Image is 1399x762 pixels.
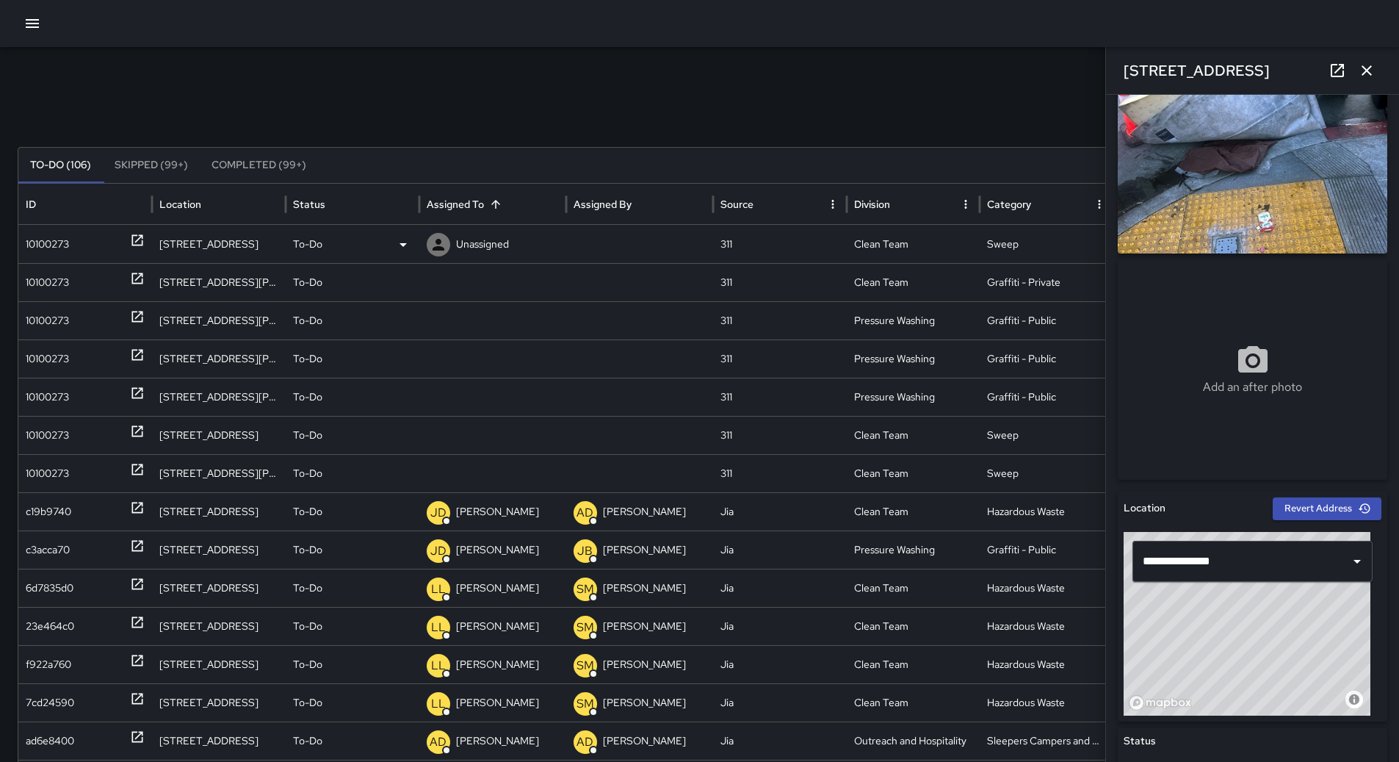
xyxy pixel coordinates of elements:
p: SM [576,657,594,675]
div: Division [854,198,890,211]
p: AD [576,504,593,522]
div: 98 Gough Street [152,454,286,492]
div: Jia [713,722,847,760]
div: Hazardous Waste [980,569,1113,607]
p: To-Do [293,264,322,301]
div: 66 Gough Street [152,301,286,339]
div: Status [293,198,325,211]
p: To-Do [293,455,322,492]
div: Clean Team [847,645,980,683]
p: [PERSON_NAME] [603,569,686,607]
div: ad6e8400 [26,722,74,760]
p: [PERSON_NAME] [456,493,539,531]
div: Jia [713,607,847,645]
div: 1390 Market Street [152,492,286,531]
div: 23e464c0 [26,608,74,645]
div: 6d7835d0 [26,569,73,607]
p: AD [576,733,593,751]
button: Skipped (99+) [103,148,200,183]
button: Source column menu [823,194,843,215]
div: 575 Polk Street [152,607,286,645]
p: To-Do [293,531,322,569]
p: [PERSON_NAME] [603,646,686,683]
p: JD [430,542,447,560]
div: Clean Team [847,416,980,454]
div: Hazardous Waste [980,645,1113,683]
div: 567 Golden Gate Avenue [152,683,286,722]
p: To-Do [293,646,322,683]
div: Graffiti - Public [980,301,1113,339]
div: 134 Gough Street [152,378,286,416]
p: LL [431,657,446,675]
div: 311 [713,301,847,339]
div: 575 Polk Street [152,645,286,683]
p: [PERSON_NAME] [456,722,539,760]
p: AD [430,733,447,751]
div: 505 Polk Street [152,225,286,263]
p: To-Do [293,417,322,454]
p: [PERSON_NAME] [456,531,539,569]
p: To-Do [293,226,322,263]
p: JB [577,542,593,560]
p: LL [431,619,446,636]
div: Sweep [980,225,1113,263]
div: ID [26,198,36,211]
div: Sweep [980,416,1113,454]
div: 629 Golden Gate Avenue [152,569,286,607]
div: 311 [713,339,847,378]
p: SM [576,619,594,636]
div: 10100273 [26,226,69,263]
button: To-Do (106) [18,148,103,183]
div: Graffiti - Public [980,378,1113,416]
div: f922a760 [26,646,71,683]
div: Sleepers Campers and Loiterers [980,722,1113,760]
p: LL [431,581,446,598]
button: Completed (99+) [200,148,318,183]
div: Jia [713,645,847,683]
div: Clean Team [847,225,980,263]
button: Sort [485,194,506,215]
div: Jia [713,569,847,607]
div: 10100273 [26,340,69,378]
p: To-Do [293,378,322,416]
p: To-Do [293,608,322,645]
div: Clean Team [847,454,980,492]
div: Jia [713,531,847,569]
p: Unassigned [456,226,509,263]
div: c3acca70 [26,531,70,569]
p: [PERSON_NAME] [603,493,686,531]
div: 536 Golden Gate Avenue [152,416,286,454]
div: Hazardous Waste [980,492,1113,531]
div: 10100273 [26,455,69,492]
div: 311 [713,378,847,416]
div: Assigned By [574,198,632,211]
div: Pressure Washing [847,339,980,378]
div: c19b9740 [26,493,71,531]
div: 10100273 [26,264,69,301]
div: 1185 Market Street [152,531,286,569]
div: Clean Team [847,263,980,301]
button: Division column menu [955,194,976,215]
div: Category [987,198,1031,211]
div: Pressure Washing [847,301,980,339]
div: 7cd24590 [26,684,74,722]
div: 10100273 [26,378,69,416]
div: Pressure Washing [847,378,980,416]
div: Hazardous Waste [980,683,1113,722]
p: [PERSON_NAME] [456,646,539,683]
div: Location [159,198,201,211]
div: Outreach and Hospitality [847,722,980,760]
p: [PERSON_NAME] [456,608,539,645]
button: Category column menu [1089,194,1110,215]
p: To-Do [293,302,322,339]
p: [PERSON_NAME] [456,684,539,722]
div: Assigned To [427,198,484,211]
div: Clean Team [847,607,980,645]
p: JD [430,504,447,522]
p: [PERSON_NAME] [603,608,686,645]
div: Hazardous Waste [980,607,1113,645]
p: To-Do [293,684,322,722]
div: Clean Team [847,492,980,531]
p: SM [576,695,594,713]
div: 15 Page Street [152,722,286,760]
